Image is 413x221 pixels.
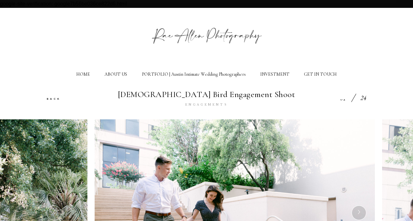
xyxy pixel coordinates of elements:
[142,72,246,77] a: PORTFOLIO | Austin Intimate Wedding Photographers
[360,93,366,102] div: 24
[260,72,289,77] a: INVESTMENT
[76,72,90,77] a: HOME
[304,72,337,77] a: GET IN TOUCH
[185,103,228,106] a: ENGAGEMENTS
[118,90,295,99] h1: [DEMOGRAPHIC_DATA] Bird Engagement Shoot
[104,72,127,77] a: ABOUT US
[47,97,61,100] a: BACK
